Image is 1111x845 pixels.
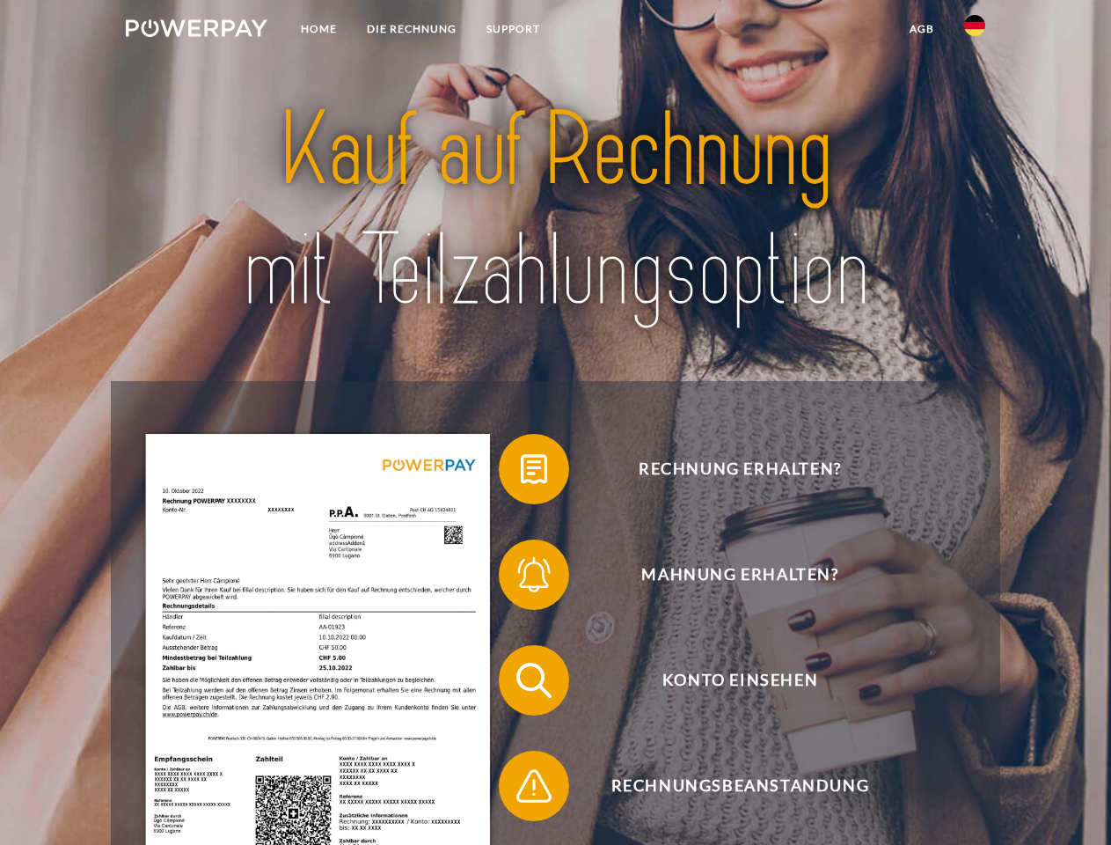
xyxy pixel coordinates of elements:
button: Rechnungsbeanstandung [499,751,956,821]
button: Konto einsehen [499,645,956,716]
img: qb_bell.svg [512,553,556,597]
span: Konto einsehen [524,645,955,716]
a: agb [895,13,949,45]
img: logo-powerpay-white.svg [126,19,267,37]
span: Rechnungsbeanstandung [524,751,955,821]
img: qb_search.svg [512,658,556,702]
img: qb_bill.svg [512,447,556,491]
a: Home [286,13,352,45]
span: Mahnung erhalten? [524,540,955,610]
span: Rechnung erhalten? [524,434,955,504]
a: DIE RECHNUNG [352,13,471,45]
button: Mahnung erhalten? [499,540,956,610]
button: Rechnung erhalten? [499,434,956,504]
img: title-powerpay_de.svg [168,84,943,337]
a: SUPPORT [471,13,555,45]
img: de [964,15,985,36]
img: qb_warning.svg [512,764,556,808]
